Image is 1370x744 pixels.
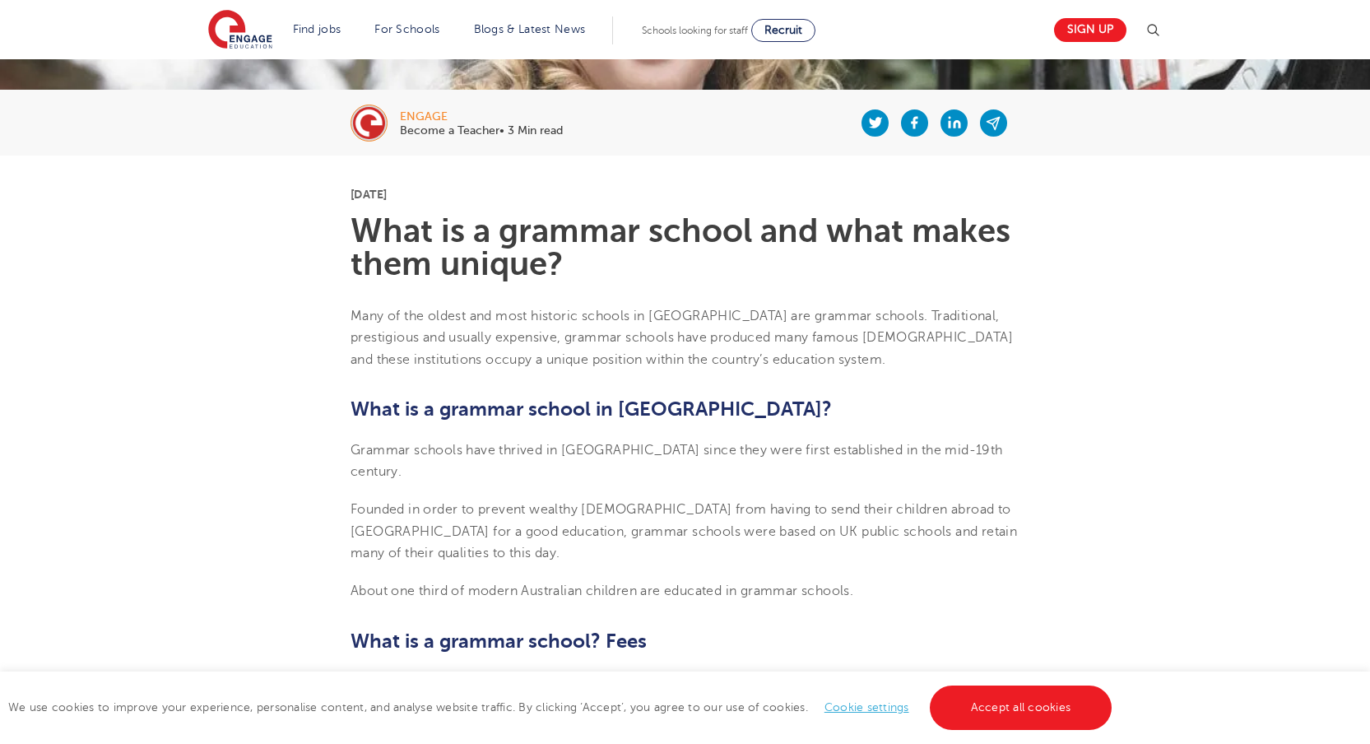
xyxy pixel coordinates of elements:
[351,630,647,653] span: What is a grammar school? Fees
[642,25,748,36] span: Schools looking for staff
[351,584,853,598] span: About one third of modern Australian children are educated in grammar schools.
[351,443,1003,479] span: Grammar schools have thrived in [GEOGRAPHIC_DATA] since they were first established in the mid-19...
[208,10,272,51] img: Engage Education
[293,23,341,35] a: Find jobs
[1054,18,1126,42] a: Sign up
[8,701,1116,714] span: We use cookies to improve your experience, personalise content, and analyse website traffic. By c...
[351,309,1013,367] span: Many of the oldest and most historic schools in [GEOGRAPHIC_DATA] are grammar schools. Traditiona...
[351,502,1017,560] span: Founded in order to prevent wealthy [DEMOGRAPHIC_DATA] from having to send their children abroad ...
[764,24,802,36] span: Recruit
[824,701,909,714] a: Cookie settings
[351,398,832,421] span: What is a grammar school in [GEOGRAPHIC_DATA]?
[400,125,563,137] p: Become a Teacher• 3 Min read
[930,686,1112,730] a: Accept all cookies
[351,188,1019,200] p: [DATE]
[474,23,586,35] a: Blogs & Latest News
[751,19,815,42] a: Recruit
[351,215,1019,281] h1: What is a grammar school and what makes them unique?
[400,111,563,123] div: engage
[374,23,439,35] a: For Schools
